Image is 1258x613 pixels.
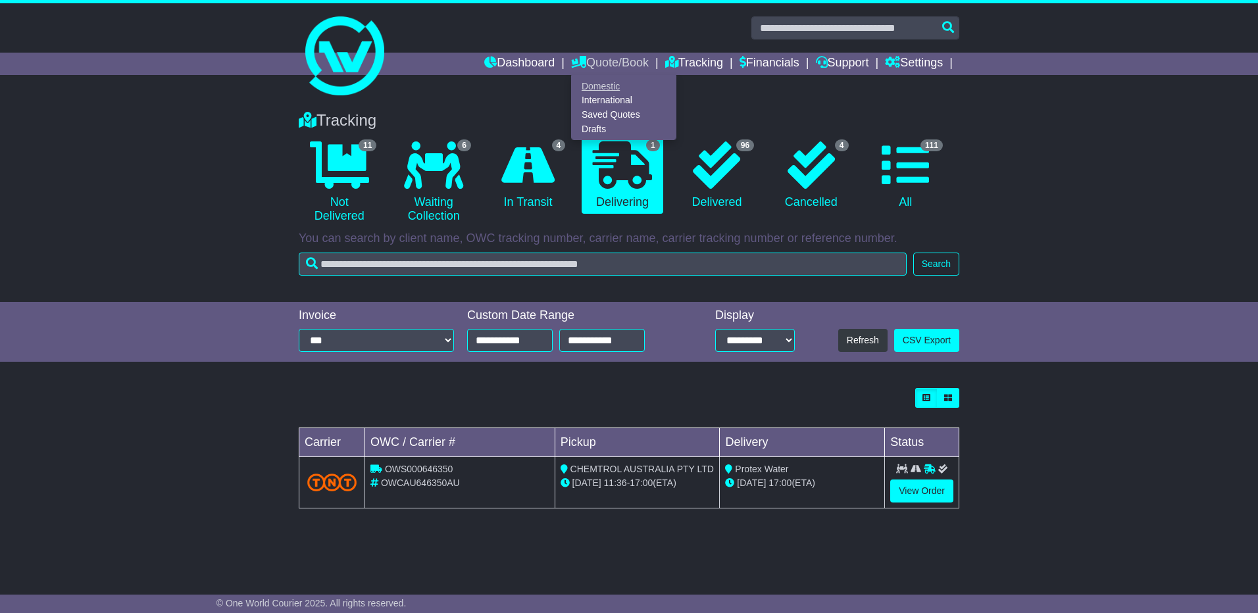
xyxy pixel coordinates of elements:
a: International [572,93,676,108]
span: Protex Water [735,464,788,474]
a: CSV Export [894,329,959,352]
a: 111 All [865,137,946,214]
a: 4 Cancelled [770,137,851,214]
span: 96 [736,139,754,151]
td: OWC / Carrier # [365,428,555,457]
span: 6 [457,139,471,151]
span: 1 [646,139,660,151]
img: TNT_Domestic.png [307,474,357,491]
div: Tracking [292,111,966,130]
td: Pickup [555,428,720,457]
td: Status [885,428,959,457]
span: [DATE] [572,478,601,488]
div: Custom Date Range [467,308,678,323]
span: OWS000646350 [385,464,453,474]
span: 4 [552,139,566,151]
a: Financials [740,53,799,75]
span: 111 [920,139,943,151]
a: Quote/Book [571,53,649,75]
a: 96 Delivered [676,137,757,214]
a: 4 In Transit [488,137,568,214]
span: [DATE] [737,478,766,488]
span: © One World Courier 2025. All rights reserved. [216,598,407,608]
td: Delivery [720,428,885,457]
a: Dashboard [484,53,555,75]
span: 11 [359,139,376,151]
a: Tracking [665,53,723,75]
span: OWCAU646350AU [381,478,460,488]
div: Display [715,308,795,323]
span: 17:00 [768,478,792,488]
div: Quote/Book [571,75,676,140]
div: - (ETA) [561,476,715,490]
a: Saved Quotes [572,108,676,122]
a: 11 Not Delivered [299,137,380,228]
a: View Order [890,479,953,503]
span: 11:36 [604,478,627,488]
span: CHEMTROL AUSTRALIA PTY LTD [570,464,714,474]
div: Invoice [299,308,454,323]
span: 4 [835,139,849,151]
button: Refresh [838,329,888,352]
a: Domestic [572,79,676,93]
p: You can search by client name, OWC tracking number, carrier name, carrier tracking number or refe... [299,232,959,246]
div: (ETA) [725,476,879,490]
a: Support [816,53,869,75]
span: 17:00 [630,478,653,488]
a: Settings [885,53,943,75]
a: 6 Waiting Collection [393,137,474,228]
button: Search [913,253,959,276]
a: Drafts [572,122,676,136]
td: Carrier [299,428,365,457]
a: 1 Delivering [582,137,663,214]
